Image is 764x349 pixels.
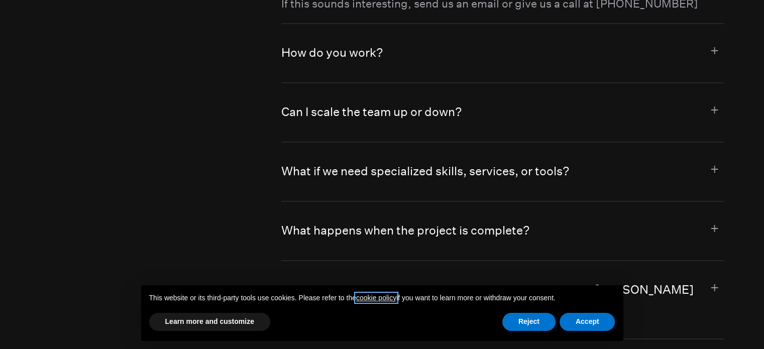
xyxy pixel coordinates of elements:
[281,261,724,338] button: I have an in-house design or technology team. How does [PERSON_NAME] work with them?
[356,294,396,302] a: cookie policy
[281,201,724,260] button: What happens when the project is complete?
[149,313,270,331] button: Learn more and customize
[281,24,724,82] button: How do you work?
[141,285,623,311] div: This website or its third-party tools use cookies. Please refer to the if you want to learn more ...
[281,83,724,142] button: Can I scale the team up or down?
[281,142,724,201] button: What if we need specialized skills, services, or tools?
[560,313,615,331] button: Accept
[502,313,556,331] button: Reject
